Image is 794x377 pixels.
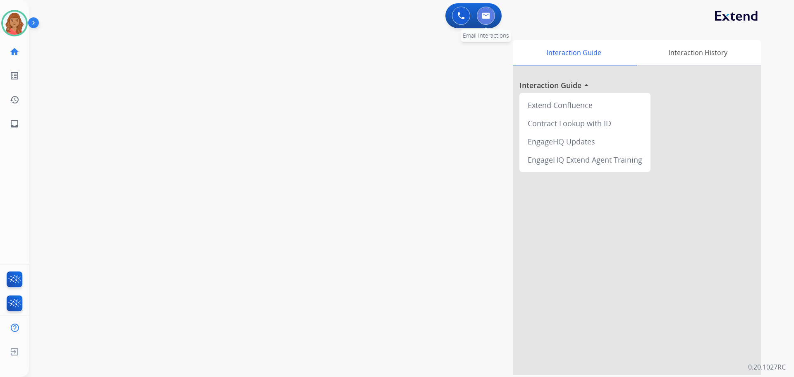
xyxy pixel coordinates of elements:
[513,40,635,65] div: Interaction Guide
[10,47,19,57] mat-icon: home
[523,96,647,114] div: Extend Confluence
[3,12,26,35] img: avatar
[523,114,647,132] div: Contract Lookup with ID
[523,151,647,169] div: EngageHQ Extend Agent Training
[748,362,786,372] p: 0.20.1027RC
[523,132,647,151] div: EngageHQ Updates
[463,31,509,39] span: Email Interactions
[635,40,761,65] div: Interaction History
[10,95,19,105] mat-icon: history
[10,119,19,129] mat-icon: inbox
[10,71,19,81] mat-icon: list_alt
